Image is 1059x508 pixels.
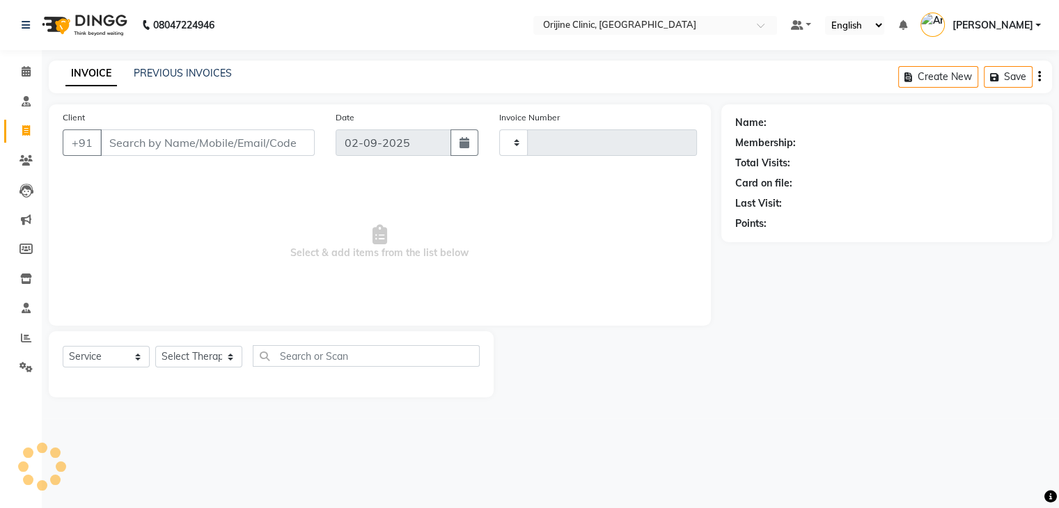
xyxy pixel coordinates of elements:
[920,13,945,37] img: Archana Gaikwad
[735,196,782,211] div: Last Visit:
[952,18,1033,33] span: [PERSON_NAME]
[65,61,117,86] a: INVOICE
[36,6,131,45] img: logo
[735,216,767,231] div: Points:
[898,66,978,88] button: Create New
[984,66,1033,88] button: Save
[336,111,354,124] label: Date
[735,116,767,130] div: Name:
[63,111,85,124] label: Client
[735,136,796,150] div: Membership:
[499,111,560,124] label: Invoice Number
[134,67,232,79] a: PREVIOUS INVOICES
[100,129,315,156] input: Search by Name/Mobile/Email/Code
[63,129,102,156] button: +91
[63,173,697,312] span: Select & add items from the list below
[735,156,790,170] div: Total Visits:
[253,345,480,367] input: Search or Scan
[735,176,792,191] div: Card on file:
[153,6,214,45] b: 08047224946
